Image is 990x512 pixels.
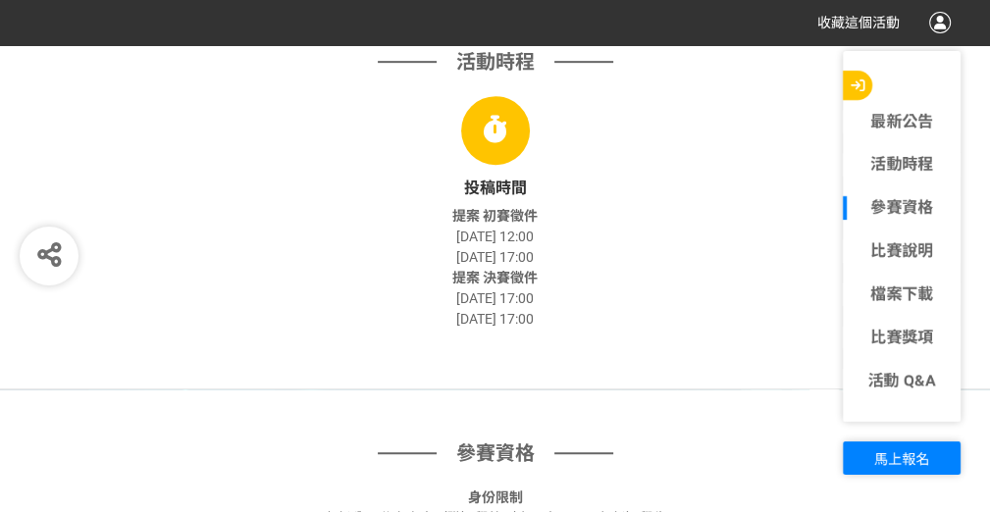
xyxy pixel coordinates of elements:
[843,282,961,306] a: 檔案下載
[456,290,534,306] span: [DATE] 17:00
[843,326,961,349] a: 比賽獎項
[456,47,535,77] span: 活動時程
[843,369,961,392] a: 活動 Q&A
[456,311,534,327] span: [DATE] 17:00
[456,229,534,244] span: [DATE] 12:00
[468,489,523,505] span: 身份限制
[843,239,961,263] a: 比賽說明
[843,110,961,133] a: 最新公告
[843,441,961,475] button: 馬上報名
[843,196,961,220] a: 參賽資格
[874,451,929,467] span: 馬上報名
[456,438,535,468] span: 參賽資格
[456,249,534,265] span: [DATE] 17:00
[452,270,538,285] span: 提案 決賽徵件
[843,153,961,177] a: 活動時程
[29,177,961,200] div: 投稿時間
[452,208,538,224] span: 提案 初賽徵件
[817,15,900,30] span: 收藏這個活動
